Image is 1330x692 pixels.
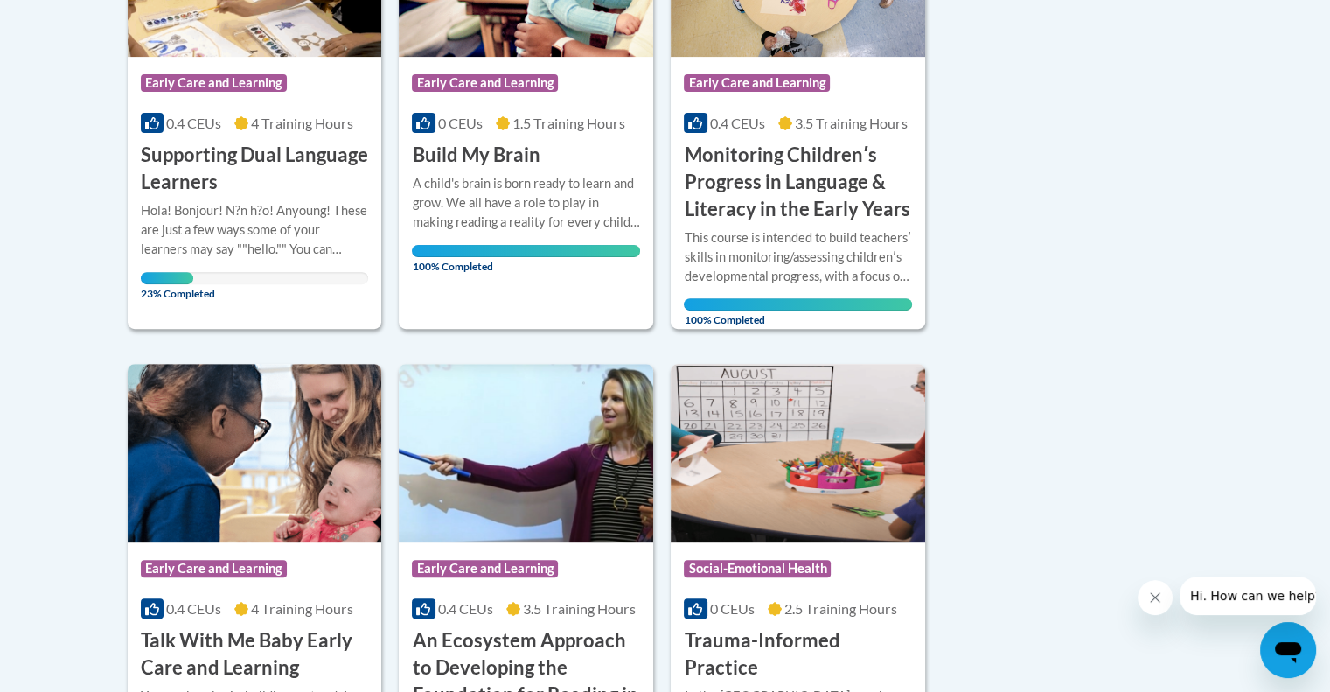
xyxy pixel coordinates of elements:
[412,560,558,577] span: Early Care and Learning
[684,627,912,682] h3: Trauma-Informed Practice
[128,364,382,542] img: Course Logo
[399,364,653,542] img: Course Logo
[671,364,925,542] img: Course Logo
[251,115,353,131] span: 4 Training Hours
[412,74,558,92] span: Early Care and Learning
[438,115,483,131] span: 0 CEUs
[684,74,830,92] span: Early Care and Learning
[1180,577,1316,615] iframe: Message from company
[412,142,540,169] h3: Build My Brain
[1138,580,1173,615] iframe: Close message
[438,600,493,617] span: 0.4 CEUs
[166,115,221,131] span: 0.4 CEUs
[141,272,193,300] span: 23% Completed
[795,115,908,131] span: 3.5 Training Hours
[710,600,755,617] span: 0 CEUs
[710,115,765,131] span: 0.4 CEUs
[141,627,369,682] h3: Talk With Me Baby Early Care and Learning
[684,298,912,326] span: 100% Completed
[166,600,221,617] span: 0.4 CEUs
[512,115,625,131] span: 1.5 Training Hours
[251,600,353,617] span: 4 Training Hours
[523,600,636,617] span: 3.5 Training Hours
[141,272,193,284] div: Your progress
[141,560,287,577] span: Early Care and Learning
[412,174,640,232] div: A child's brain is born ready to learn and grow. We all have a role to play in making reading a r...
[141,74,287,92] span: Early Care and Learning
[684,228,912,286] div: This course is intended to build teachersʹ skills in monitoring/assessing childrenʹs developmenta...
[1260,622,1316,678] iframe: Button to launch messaging window
[684,142,912,222] h3: Monitoring Childrenʹs Progress in Language & Literacy in the Early Years
[412,245,640,257] div: Your progress
[784,600,897,617] span: 2.5 Training Hours
[141,142,369,196] h3: Supporting Dual Language Learners
[10,12,142,26] span: Hi. How can we help?
[684,560,831,577] span: Social-Emotional Health
[141,201,369,259] div: Hola! Bonjour! N?n h?o! Anyoung! These are just a few ways some of your learners may say ""hello....
[412,245,640,273] span: 100% Completed
[684,298,912,311] div: Your progress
